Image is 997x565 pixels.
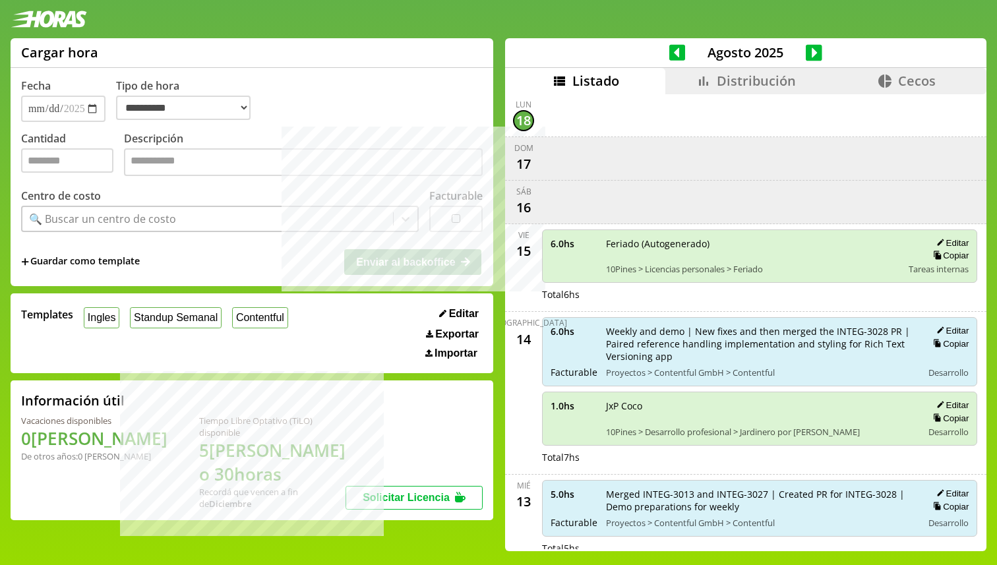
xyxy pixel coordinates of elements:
select: Tipo de hora [116,96,251,120]
div: mié [517,480,531,491]
button: Copiar [929,338,969,349]
span: 6.0 hs [551,237,597,250]
div: 17 [513,154,534,175]
div: Vacaciones disponibles [21,415,167,427]
div: 🔍 Buscar un centro de costo [29,212,176,226]
div: vie [518,229,529,241]
div: 13 [513,491,534,512]
span: Importar [435,347,477,359]
b: Diciembre [209,498,251,510]
div: Total 6 hs [542,288,977,301]
button: Ingles [84,307,119,328]
label: Fecha [21,78,51,93]
div: scrollable content [505,94,986,549]
span: Facturable [551,516,597,529]
span: Tareas internas [909,263,969,275]
h1: 0 [PERSON_NAME] [21,427,167,450]
h1: Cargar hora [21,44,98,61]
div: sáb [516,186,531,197]
span: + [21,254,29,269]
div: Recordá que vencen a fin de [199,486,346,510]
div: Total 7 hs [542,451,977,463]
button: Solicitar Licencia [346,486,483,510]
span: Facturable [551,366,597,378]
div: 18 [513,110,534,131]
span: Proyectos > Contentful GmbH > Contentful [606,517,913,529]
button: Contentful [232,307,288,328]
span: JxP Coco [606,400,913,412]
div: 14 [513,328,534,349]
span: 10Pines > Desarrollo profesional > Jardinero por [PERSON_NAME] [606,426,913,438]
span: Listado [572,72,619,90]
img: logotipo [11,11,87,28]
label: Cantidad [21,131,124,179]
button: Editar [932,325,969,336]
span: +Guardar como template [21,254,140,269]
span: Templates [21,307,73,322]
button: Copiar [929,501,969,512]
span: Feriado (Autogenerado) [606,237,899,250]
span: Solicitar Licencia [363,492,450,503]
button: Standup Semanal [130,307,222,328]
button: Copiar [929,413,969,424]
div: De otros años: 0 [PERSON_NAME] [21,450,167,462]
span: 1.0 hs [551,400,597,412]
label: Facturable [429,189,483,203]
button: Editar [932,488,969,499]
h1: 5 [PERSON_NAME] o 30 horas [199,438,346,486]
div: 16 [513,197,534,218]
span: Agosto 2025 [685,44,806,61]
span: Proyectos > Contentful GmbH > Contentful [606,367,913,378]
label: Tipo de hora [116,78,261,122]
div: dom [514,142,533,154]
button: Editar [932,400,969,411]
div: Tiempo Libre Optativo (TiLO) disponible [199,415,346,438]
label: Centro de costo [21,189,101,203]
span: 5.0 hs [551,488,597,500]
span: Merged INTEG-3013 and INTEG-3027 | Created PR for INTEG-3028 | Demo preparations for weekly [606,488,913,513]
span: 6.0 hs [551,325,597,338]
span: Editar [449,308,479,320]
button: Copiar [929,250,969,261]
span: Desarrollo [928,517,969,529]
span: 10Pines > Licencias personales > Feriado [606,263,899,275]
h2: Información útil [21,392,125,409]
span: Distribución [717,72,796,90]
span: Cecos [898,72,936,90]
span: Weekly and demo | New fixes and then merged the INTEG-3028 PR | Paired reference handling impleme... [606,325,913,363]
textarea: Descripción [124,148,483,176]
div: Total 5 hs [542,542,977,554]
button: Editar [435,307,483,320]
span: Desarrollo [928,367,969,378]
span: Exportar [435,328,479,340]
input: Cantidad [21,148,113,173]
button: Editar [932,237,969,249]
div: lun [516,99,531,110]
span: Desarrollo [928,426,969,438]
button: Exportar [422,328,483,341]
div: 15 [513,241,534,262]
label: Descripción [124,131,483,179]
div: [DEMOGRAPHIC_DATA] [480,317,567,328]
